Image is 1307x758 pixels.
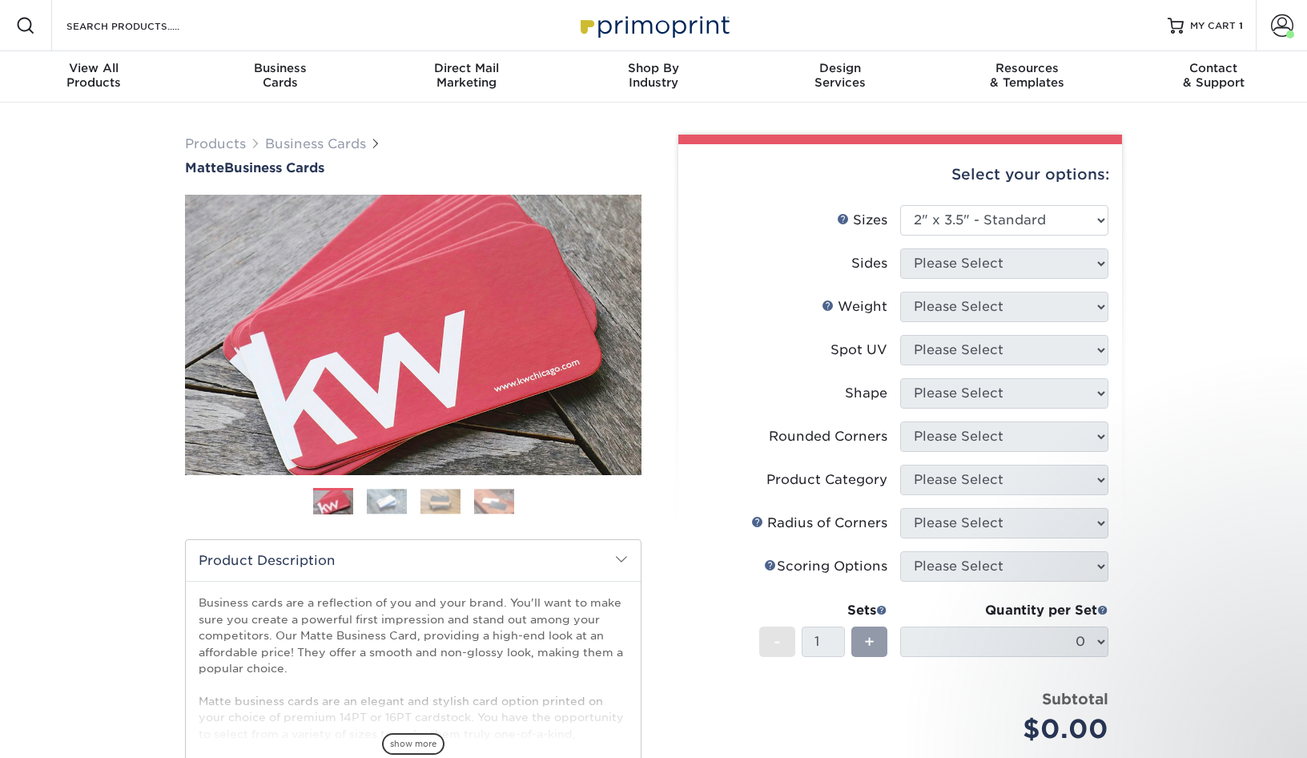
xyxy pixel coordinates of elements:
[373,51,560,103] a: Direct MailMarketing
[759,601,887,620] div: Sets
[573,8,734,42] img: Primoprint
[185,107,641,563] img: Matte 01
[1253,704,1291,742] iframe: Intercom live chat
[420,489,460,514] img: Business Cards 03
[747,51,934,103] a: DesignServices
[265,136,366,151] a: Business Cards
[186,540,641,581] h2: Product Description
[560,51,746,103] a: Shop ByIndustry
[373,61,560,75] span: Direct Mail
[691,144,1109,205] div: Select your options:
[764,557,887,576] div: Scoring Options
[1239,20,1243,31] span: 1
[185,136,246,151] a: Products
[373,61,560,90] div: Marketing
[851,254,887,273] div: Sides
[751,514,887,533] div: Radius of Corners
[900,601,1108,620] div: Quantity per Set
[934,61,1120,75] span: Resources
[864,630,875,654] span: +
[560,61,746,75] span: Shop By
[474,489,514,514] img: Business Cards 04
[187,51,373,103] a: BusinessCards
[830,341,887,360] div: Spot UV
[65,16,221,35] input: SEARCH PRODUCTS.....
[912,710,1108,748] div: $0.00
[747,61,934,75] span: Design
[774,630,781,654] span: -
[1190,19,1236,33] span: MY CART
[766,470,887,490] div: Product Category
[1042,690,1108,708] strong: Subtotal
[934,51,1120,103] a: Resources& Templates
[185,160,224,175] span: Matte
[382,733,444,755] span: show more
[367,489,407,514] img: Business Cards 02
[560,61,746,90] div: Industry
[187,61,373,90] div: Cards
[822,297,887,317] div: Weight
[747,61,934,90] div: Services
[1120,61,1307,90] div: & Support
[1120,61,1307,75] span: Contact
[769,427,887,446] div: Rounded Corners
[1120,51,1307,103] a: Contact& Support
[845,384,887,403] div: Shape
[837,211,887,230] div: Sizes
[313,482,353,522] img: Business Cards 01
[187,61,373,75] span: Business
[934,61,1120,90] div: & Templates
[185,160,641,175] a: MatteBusiness Cards
[185,160,641,175] h1: Business Cards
